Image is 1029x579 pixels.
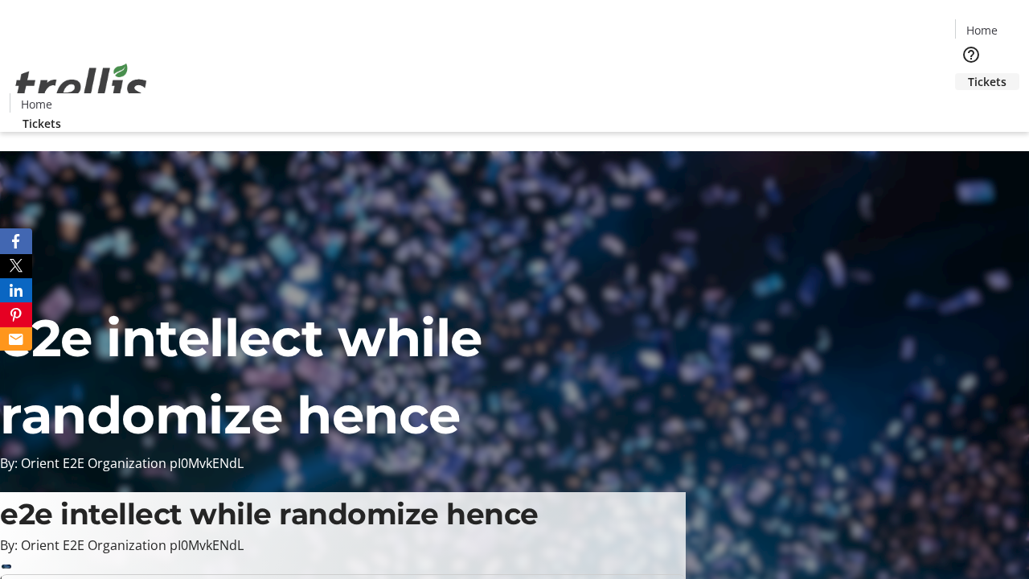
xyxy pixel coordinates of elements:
[955,90,987,122] button: Cart
[956,22,1007,39] a: Home
[23,115,61,132] span: Tickets
[968,73,1006,90] span: Tickets
[10,46,153,126] img: Orient E2E Organization pI0MvkENdL's Logo
[966,22,998,39] span: Home
[21,96,52,113] span: Home
[955,39,987,71] button: Help
[955,73,1019,90] a: Tickets
[10,115,74,132] a: Tickets
[10,96,62,113] a: Home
